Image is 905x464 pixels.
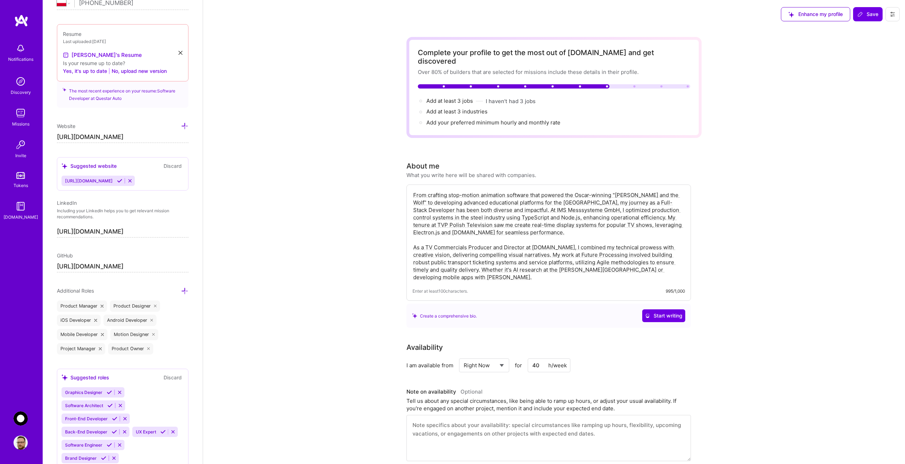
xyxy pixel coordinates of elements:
[418,48,690,65] div: Complete your profile to get the most out of [DOMAIN_NAME] and get discovered
[645,312,682,319] span: Start writing
[548,362,567,369] div: h/week
[65,455,97,461] span: Brand Designer
[406,171,536,179] div: What you write here will be shared with companies.
[107,442,112,448] i: Accept
[62,162,117,170] div: Suggested website
[853,7,883,21] button: Save
[406,342,443,353] div: Availability
[645,313,650,318] i: icon CrystalBallWhite
[65,429,107,434] span: Back-End Developer
[122,429,127,434] i: Reject
[65,390,102,395] span: Graphics Designer
[406,386,483,397] div: Note on availability
[14,182,28,189] div: Tokens
[122,416,128,421] i: Reject
[65,403,103,408] span: Software Architect
[412,313,417,318] i: icon SuggestedTeams
[63,51,142,59] a: [PERSON_NAME]'s Resume
[127,178,133,183] i: Reject
[57,132,188,143] input: http://...
[528,358,570,372] input: XX
[57,200,77,206] span: LinkedIn
[14,74,28,89] img: discovery
[406,397,691,412] div: Tell us about any special circumstances, like being able to ramp up hours, or adjust your usual a...
[15,152,26,159] div: Invite
[406,161,440,171] div: About me
[62,163,68,169] i: icon SuggestedTeams
[57,252,73,258] span: GitHub
[642,309,685,322] button: Start writing
[63,87,66,92] i: icon SuggestedTeams
[62,374,109,381] div: Suggested roles
[486,97,536,105] button: I haven't had 3 jobs
[150,319,153,322] i: icon Close
[57,315,101,326] div: iOS Developer
[418,68,690,76] div: Over 80% of builders that are selected for missions include these details in their profile.
[12,120,30,128] div: Missions
[170,429,176,434] i: Reject
[154,305,157,308] i: icon Close
[12,436,30,450] a: User Avatar
[152,333,155,336] i: icon Close
[14,138,28,152] img: Invite
[14,14,28,27] img: logo
[57,208,188,220] p: Including your LinkedIn helps you to get relevant mission recommendations.
[781,7,850,21] button: Enhance my profile
[412,287,468,295] span: Enter at least 100 characters.
[515,362,522,369] span: for
[857,11,878,18] span: Save
[63,67,107,75] button: Yes, it's up to date
[136,429,156,434] span: UX Expert
[57,329,107,340] div: Mobile Developer
[461,388,483,395] span: Optional
[65,178,113,183] span: [URL][DOMAIN_NAME]
[666,287,685,295] div: 995/1,000
[788,12,794,17] i: icon SuggestedTeams
[406,362,453,369] div: I am available from
[108,343,154,354] div: Product Owner
[112,416,117,421] i: Accept
[853,7,883,21] div: null
[101,305,103,308] i: icon Close
[57,123,75,129] span: Website
[65,416,108,421] span: Front-End Developer
[101,333,104,336] i: icon Close
[108,67,110,75] span: |
[63,31,81,37] span: Resume
[62,374,68,380] i: icon SuggestedTeams
[117,390,122,395] i: Reject
[57,77,188,108] div: The most recent experience on your resume: Software Developer at Questar Auto
[788,11,843,18] span: Enhance my profile
[160,429,166,434] i: Accept
[14,411,28,426] img: AnyTeam: Team for AI-Powered Sales Platform
[112,429,117,434] i: Accept
[426,108,488,115] span: Add at least 3 industries
[161,162,184,170] button: Discard
[12,411,30,426] a: AnyTeam: Team for AI-Powered Sales Platform
[107,403,113,408] i: Accept
[426,97,473,104] span: Add at least 3 jobs
[110,329,159,340] div: Motion Designer
[94,319,97,322] i: icon Close
[101,455,106,461] i: Accept
[14,41,28,55] img: bell
[11,89,31,96] div: Discovery
[4,213,38,221] div: [DOMAIN_NAME]
[426,119,560,126] span: Add your preferred minimum hourly and monthly rate
[111,455,117,461] i: Reject
[161,373,184,382] button: Discard
[117,178,122,183] i: Accept
[63,38,182,45] div: Last uploaded: [DATE]
[57,300,107,312] div: Product Manager
[412,191,685,282] textarea: From crafting stop-motion animation software that powered the Oscar-winning "[PERSON_NAME] and th...
[110,300,160,312] div: Product Designer
[117,442,122,448] i: Reject
[103,315,157,326] div: Android Developer
[16,172,25,179] img: tokens
[14,436,28,450] img: User Avatar
[14,199,28,213] img: guide book
[99,347,102,350] i: icon Close
[118,403,123,408] i: Reject
[112,67,167,75] button: No, upload new version
[65,442,102,448] span: Software Engineer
